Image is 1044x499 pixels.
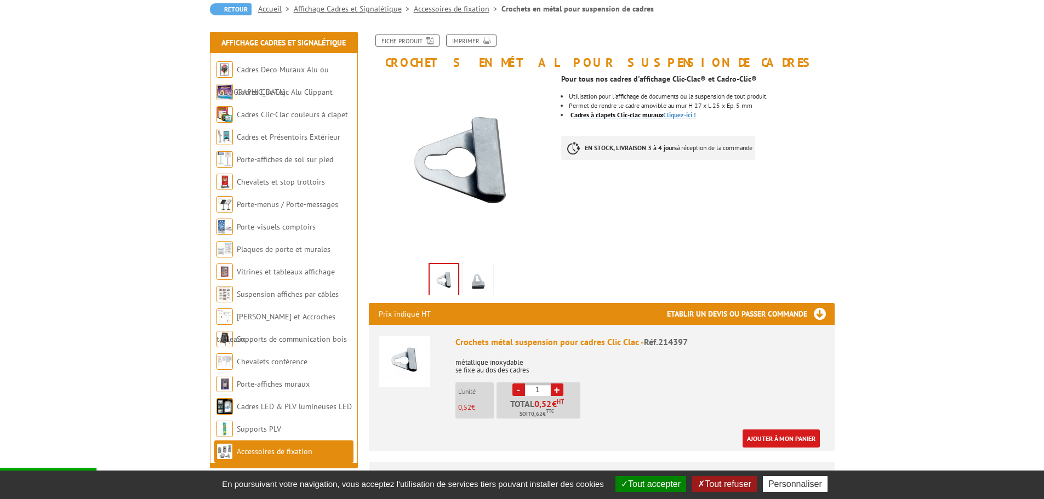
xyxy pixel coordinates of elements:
[546,408,554,414] sup: TTC
[237,446,312,456] a: Accessoires de fixation
[216,219,233,235] img: Porte-visuels comptoirs
[743,429,820,448] a: Ajouter à mon panier
[552,399,557,408] span: €
[216,312,335,344] a: [PERSON_NAME] et Accroches tableaux
[237,199,338,209] a: Porte-menus / Porte-messages
[237,244,330,254] a: Plaques de porte et murales
[237,289,339,299] a: Suspension affiches par câbles
[258,4,294,14] a: Accueil
[216,308,233,325] img: Cimaises et Accroches tableaux
[644,336,688,347] span: Réf.214397
[667,303,835,325] h3: Etablir un devis ou passer commande
[216,263,233,280] img: Vitrines et tableaux affichage
[430,264,458,298] img: 214397_crochets_metal_suspension_pour_cadres_1.jpg
[237,267,335,277] a: Vitrines et tableaux affichage
[237,132,340,142] a: Cadres et Présentoirs Extérieur
[414,4,501,14] a: Accessoires de fixation
[520,410,554,418] span: Soit €
[446,35,497,47] a: Imprimer
[210,3,252,15] a: Retour
[216,129,233,145] img: Cadres et Présentoirs Extérieur
[237,357,307,366] a: Chevalets conférence
[216,443,233,460] img: Accessoires de fixation
[369,74,554,259] img: 214397_crochets_metal_suspension_pour_cadres_1.jpg
[216,65,329,97] a: Cadres Deco Muraux Alu ou [GEOGRAPHIC_DATA]
[237,110,348,119] a: Cadres Clic-Clac couleurs à clapet
[237,424,281,434] a: Supports PLV
[216,479,609,489] span: En poursuivant votre navigation, vous acceptez l'utilisation de services tiers pouvant installer ...
[531,410,543,418] span: 0,62
[294,4,414,14] a: Affichage Cadres et Signalétique
[561,136,755,160] p: à réception de la commande
[458,388,494,395] p: L'unité
[379,336,430,387] img: Crochets métal suspension pour cadres Clic Clac
[561,76,834,82] p: Pour tous nos cadres d'affichage Clic-Clac® et Cadro-Clic®
[455,351,825,374] p: métallique inoxydable se fixe au dos des cadres
[237,87,333,97] a: Cadres Clic-Clac Alu Clippant
[499,399,580,418] p: Total
[216,106,233,123] img: Cadres Clic-Clac couleurs à clapet
[216,421,233,437] img: Supports PLV
[557,398,564,405] sup: HT
[216,61,233,78] img: Cadres Deco Muraux Alu ou Bois
[501,3,654,14] li: Crochets en métal pour suspension de cadres
[216,241,233,257] img: Plaques de porte et murales
[237,402,352,411] a: Cadres LED & PLV lumineuses LED
[216,376,233,392] img: Porte-affiches muraux
[571,111,663,119] span: Cadres à clapets Clic-clac muraux
[571,111,696,119] a: Cadres à clapets Clic-clac murauxCliquez-ici !
[216,151,233,168] img: Porte-affiches de sol sur pied
[692,476,756,492] button: Tout refuser
[216,196,233,213] img: Porte-menus / Porte-messages
[237,334,347,344] a: Supports de communication bois
[458,403,471,412] span: 0,52
[458,404,494,411] p: €
[615,476,686,492] button: Tout accepter
[551,383,563,396] a: +
[512,383,525,396] a: -
[216,353,233,370] img: Chevalets conférence
[237,177,325,187] a: Chevalets et stop trottoirs
[216,398,233,415] img: Cadres LED & PLV lumineuses LED
[237,154,333,164] a: Porte-affiches de sol sur pied
[379,303,431,325] p: Prix indiqué HT
[237,379,310,389] a: Porte-affiches muraux
[375,35,440,47] a: Fiche produit
[216,174,233,190] img: Chevalets et stop trottoirs
[465,265,491,299] img: 214397_crochets_metal_suspension_pour_cadres.jpg
[455,336,825,348] div: Crochets métal suspension pour cadres Clic Clac -
[569,93,834,100] p: Utilisation pour l'affichage de documents ou la suspension de tout produit.
[569,102,834,109] div: Permet de rendre le cadre amovible au mur H 27 x L 25 x Ep. 5 mm
[763,476,828,492] button: Personnaliser (fenêtre modale)
[221,38,346,48] a: Affichage Cadres et Signalétique
[534,399,552,408] span: 0,52
[585,144,677,152] strong: EN STOCK, LIVRAISON 3 à 4 jours
[216,286,233,302] img: Suspension affiches par câbles
[237,222,316,232] a: Porte-visuels comptoirs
